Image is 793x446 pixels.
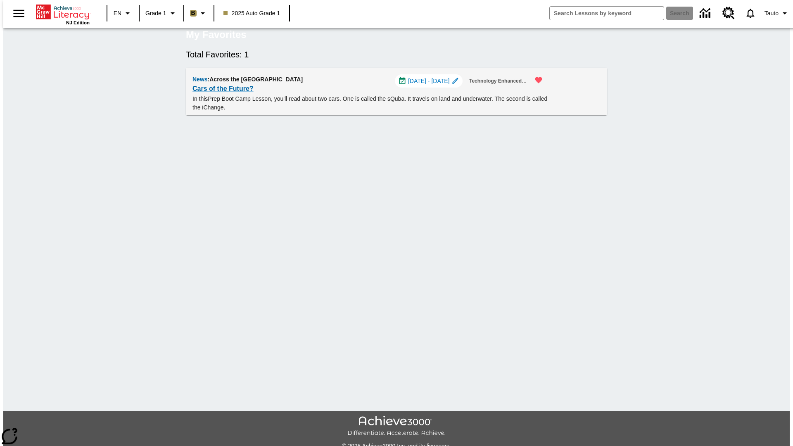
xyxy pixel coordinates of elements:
[142,6,181,21] button: Grade: Grade 1, Select a grade
[717,2,740,24] a: Resource Center, Will open in new tab
[529,71,548,89] button: Remove from Favorites
[7,1,31,26] button: Open side menu
[191,8,195,18] span: B
[695,2,717,25] a: Data Center
[765,9,779,18] span: Tauto
[740,2,761,24] a: Notifications
[36,4,90,20] a: Home
[186,28,247,41] h5: My Favorites
[36,3,90,25] div: Home
[395,74,463,88] div: Jul 01 - Aug 01 Choose Dates
[66,20,90,25] span: NJ Edition
[761,6,793,21] button: Profile/Settings
[187,6,211,21] button: Boost Class color is light brown. Change class color
[469,77,528,85] span: Technology Enhanced Item
[466,74,531,88] button: Technology Enhanced Item
[208,76,303,83] span: : Across the [GEOGRAPHIC_DATA]
[223,9,280,18] span: 2025 Auto Grade 1
[145,9,166,18] span: Grade 1
[408,77,450,85] span: [DATE] - [DATE]
[550,7,664,20] input: search field
[347,416,446,437] img: Achieve3000 Differentiate Accelerate Achieve
[192,95,547,111] testabrev: Prep Boot Camp Lesson, you'll read about two cars. One is called the sQuba. It travels on land an...
[192,76,208,83] span: News
[110,6,136,21] button: Language: EN, Select a language
[114,9,121,18] span: EN
[192,83,254,95] a: Cars of the Future?
[192,95,548,112] p: In this
[186,48,607,61] h6: Total Favorites: 1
